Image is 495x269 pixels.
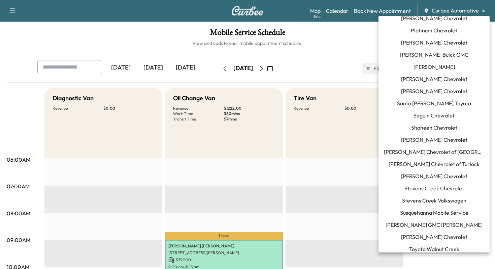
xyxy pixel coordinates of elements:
span: [PERSON_NAME] Chevrolet [401,87,467,95]
span: [PERSON_NAME] Chevrolet [401,75,467,83]
span: [PERSON_NAME] Chevrolet [401,233,467,241]
span: Stevens Creek Chevrolet [404,184,464,192]
span: [PERSON_NAME] Chevrolet of Turlock [389,160,480,168]
span: Platinum Chevrolet [411,26,457,34]
span: Toyota Walnut Creek [409,245,459,253]
span: [PERSON_NAME] Chevrolet of [GEOGRAPHIC_DATA] [384,148,484,156]
span: [PERSON_NAME] [414,63,455,71]
span: [PERSON_NAME] GMC [PERSON_NAME] [386,221,483,229]
span: Shaheen Chevrolet [411,124,457,132]
span: Santa [PERSON_NAME] Toyota [397,99,471,107]
span: Susquehanna Mobile Service [400,209,468,217]
span: Stevens Creek Volkswagen [402,196,466,205]
span: [PERSON_NAME] Chevrolet [401,38,467,47]
span: [PERSON_NAME] Chevrolet [401,136,467,144]
span: [PERSON_NAME] Chevrolet [401,172,467,180]
span: [PERSON_NAME] Chevrolet [401,14,467,22]
span: [PERSON_NAME] Buick GMC [400,51,468,59]
span: Seguin Chevrolet [414,111,455,119]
